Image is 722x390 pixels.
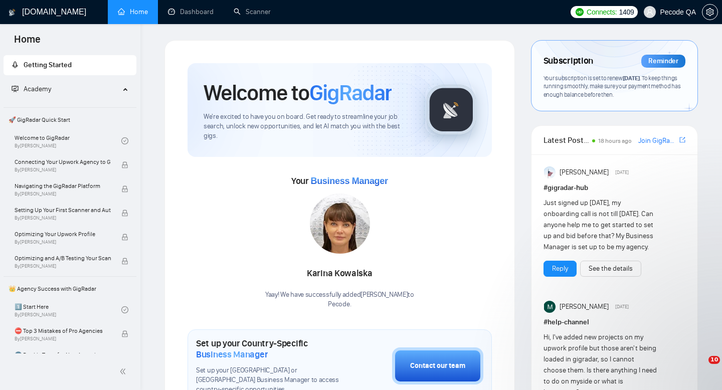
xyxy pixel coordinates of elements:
[9,5,16,21] img: logo
[196,338,342,360] h1: Set up your Country-Specific
[552,263,568,274] a: Reply
[410,360,465,371] div: Contact our team
[688,356,712,380] iframe: Intercom live chat
[15,215,111,221] span: By [PERSON_NAME]
[641,55,685,68] div: Reminder
[544,261,577,277] button: Reply
[15,181,111,191] span: Navigating the GigRadar Platform
[702,8,717,16] span: setting
[118,8,148,16] a: homeHome
[121,258,128,265] span: lock
[24,61,72,69] span: Getting Started
[265,300,414,309] p: Pecode .
[702,8,718,16] a: setting
[544,53,593,70] span: Subscription
[15,263,111,269] span: By [PERSON_NAME]
[15,167,111,173] span: By [PERSON_NAME]
[15,130,121,152] a: Welcome to GigRadarBy[PERSON_NAME]
[15,205,111,215] span: Setting Up Your First Scanner and Auto-Bidder
[309,79,392,106] span: GigRadar
[544,74,681,98] span: Your subscription is set to renew . To keep things running smoothly, make sure your payment metho...
[426,85,476,135] img: gigradar-logo.png
[619,7,634,18] span: 1409
[15,326,111,336] span: ⛔ Top 3 Mistakes of Pro Agencies
[265,290,414,309] div: Yaay! We have successfully added [PERSON_NAME] to
[121,137,128,144] span: check-circle
[24,85,51,93] span: Academy
[587,7,617,18] span: Connects:
[121,161,128,168] span: lock
[5,110,135,130] span: 🚀 GigRadar Quick Start
[121,210,128,217] span: lock
[310,176,388,186] span: Business Manager
[15,239,111,245] span: By [PERSON_NAME]
[576,8,584,16] img: upwork-logo.png
[310,193,370,254] img: 1706119337169-multi-88.jpg
[168,8,214,16] a: dashboardDashboard
[15,229,111,239] span: Optimizing Your Upwork Profile
[544,198,657,253] div: Just signed up [DATE], my onboarding call is not till [DATE]. Can anyone help me to get started t...
[196,349,268,360] span: Business Manager
[702,4,718,20] button: setting
[15,157,111,167] span: Connecting Your Upwork Agency to GigRadar
[15,191,111,197] span: By [PERSON_NAME]
[638,135,677,146] a: Join GigRadar Slack Community
[4,55,136,75] li: Getting Started
[121,234,128,241] span: lock
[560,167,609,178] span: [PERSON_NAME]
[580,261,641,277] button: See the details
[15,299,121,321] a: 1️⃣ Start HereBy[PERSON_NAME]
[544,166,556,178] img: Anisuzzaman Khan
[623,74,640,82] span: [DATE]
[598,137,632,144] span: 18 hours ago
[121,185,128,192] span: lock
[615,168,629,177] span: [DATE]
[544,182,685,193] h1: # gigradar-hub
[646,9,653,16] span: user
[291,175,388,186] span: Your
[708,356,720,364] span: 10
[121,306,128,313] span: check-circle
[5,279,135,299] span: 👑 Agency Success with GigRadar
[589,263,633,274] a: See the details
[679,135,685,145] a: export
[15,336,111,342] span: By [PERSON_NAME]
[234,8,271,16] a: searchScanner
[265,265,414,282] div: Karina Kowalska
[6,32,49,53] span: Home
[544,134,589,146] span: Latest Posts from the GigRadar Community
[12,85,19,92] span: fund-projection-screen
[679,136,685,144] span: export
[15,253,111,263] span: Optimizing and A/B Testing Your Scanner for Better Results
[12,61,19,68] span: rocket
[15,350,111,360] span: 🌚 Rookie Traps for New Agencies
[204,112,410,141] span: We're excited to have you on board. Get ready to streamline your job search, unlock new opportuni...
[12,85,51,93] span: Academy
[119,366,129,376] span: double-left
[121,330,128,337] span: lock
[204,79,392,106] h1: Welcome to
[392,347,483,384] button: Contact our team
